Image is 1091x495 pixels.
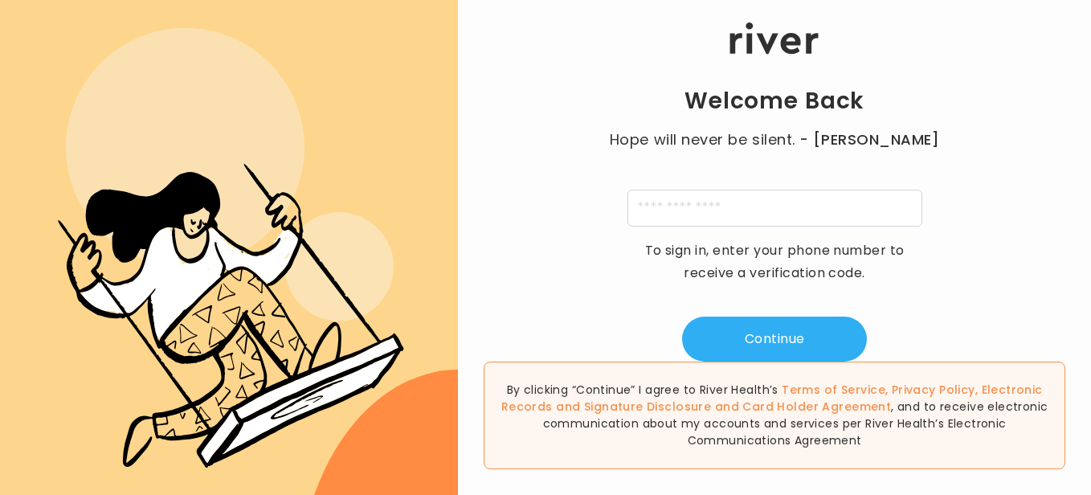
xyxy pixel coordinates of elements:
[782,382,885,398] a: Terms of Service
[594,129,955,151] p: Hope will never be silent.
[892,382,975,398] a: Privacy Policy
[543,399,1048,448] span: , and to receive electronic communication about my accounts and services per River Health’s Elect...
[742,399,891,415] a: Card Holder Agreement
[684,87,864,116] h1: Welcome Back
[501,382,1043,415] span: , , and
[634,239,915,284] p: To sign in, enter your phone number to receive a verification code.
[484,362,1065,469] div: By clicking “Continue” I agree to River Health’s
[501,382,1043,415] a: Electronic Records and Signature Disclosure
[799,129,939,151] span: - [PERSON_NAME]
[682,317,867,362] button: Continue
